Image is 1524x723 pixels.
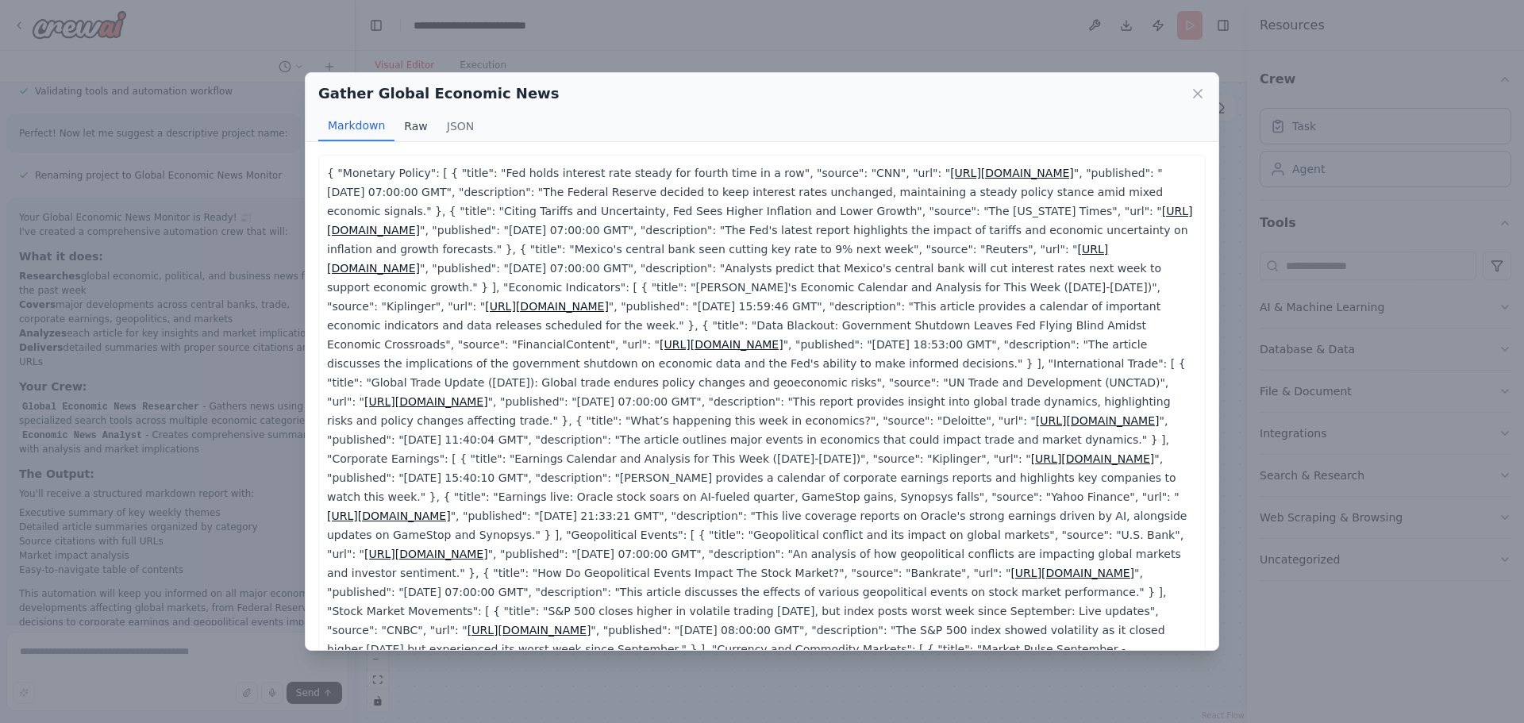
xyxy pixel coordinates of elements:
[364,548,488,560] a: [URL][DOMAIN_NAME]
[437,111,484,141] button: JSON
[364,395,488,408] a: [URL][DOMAIN_NAME]
[1010,567,1134,579] a: [URL][DOMAIN_NAME]
[660,338,783,351] a: [URL][DOMAIN_NAME]
[1031,452,1155,465] a: [URL][DOMAIN_NAME]
[468,624,591,636] a: [URL][DOMAIN_NAME]
[394,111,437,141] button: Raw
[485,300,609,313] a: [URL][DOMAIN_NAME]
[327,510,451,522] a: [URL][DOMAIN_NAME]
[318,111,394,141] button: Markdown
[950,167,1074,179] a: [URL][DOMAIN_NAME]
[318,83,559,105] h2: Gather Global Economic News
[1036,414,1160,427] a: [URL][DOMAIN_NAME]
